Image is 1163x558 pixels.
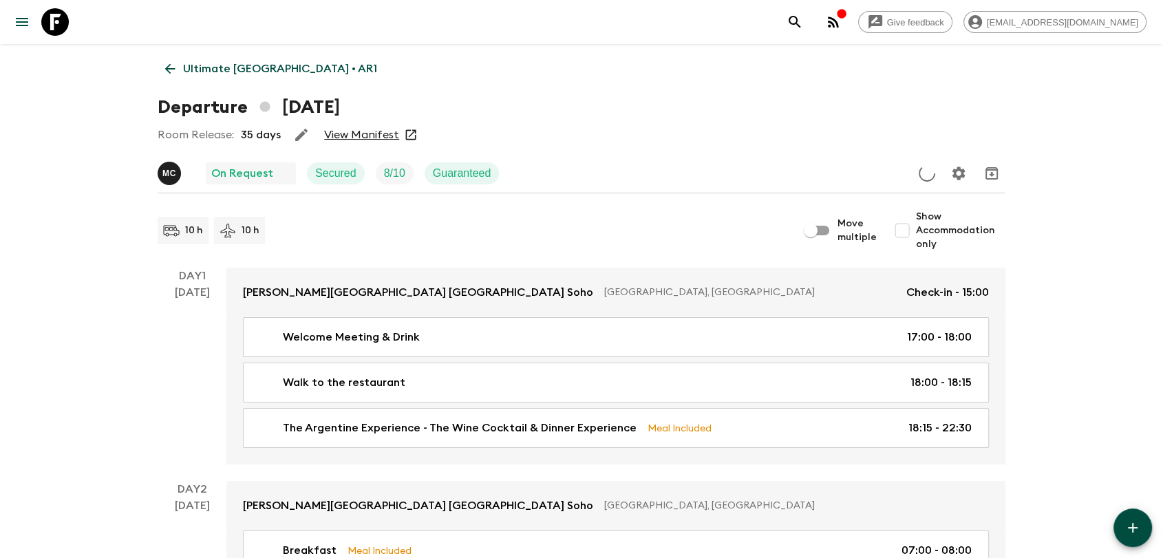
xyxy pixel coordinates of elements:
[175,284,210,464] div: [DATE]
[162,168,176,179] p: M C
[978,160,1005,187] button: Archive (Completed, Cancelled or Unsynced Departures only)
[158,94,340,121] h1: Departure [DATE]
[242,224,259,237] p: 10 h
[283,420,637,436] p: The Argentine Experience - The Wine Cocktail & Dinner Experience
[158,55,385,83] a: Ultimate [GEOGRAPHIC_DATA] • AR1
[158,162,184,185] button: MC
[908,420,972,436] p: 18:15 - 22:30
[945,160,972,187] button: Settings
[283,329,420,345] p: Welcome Meeting & Drink
[211,165,273,182] p: On Request
[913,160,941,187] button: Update Price, Early Bird Discount and Costs
[226,268,1005,317] a: [PERSON_NAME][GEOGRAPHIC_DATA] [GEOGRAPHIC_DATA] Soho[GEOGRAPHIC_DATA], [GEOGRAPHIC_DATA]Check-in...
[433,165,491,182] p: Guaranteed
[879,17,952,28] span: Give feedback
[8,8,36,36] button: menu
[376,162,414,184] div: Trip Fill
[158,127,234,143] p: Room Release:
[384,165,405,182] p: 8 / 10
[243,363,989,403] a: Walk to the restaurant18:00 - 18:15
[910,374,972,391] p: 18:00 - 18:15
[243,317,989,357] a: Welcome Meeting & Drink17:00 - 18:00
[916,210,1005,251] span: Show Accommodation only
[283,374,405,391] p: Walk to the restaurant
[226,481,1005,530] a: [PERSON_NAME][GEOGRAPHIC_DATA] [GEOGRAPHIC_DATA] Soho[GEOGRAPHIC_DATA], [GEOGRAPHIC_DATA]
[183,61,377,77] p: Ultimate [GEOGRAPHIC_DATA] • AR1
[781,8,809,36] button: search adventures
[243,497,593,514] p: [PERSON_NAME][GEOGRAPHIC_DATA] [GEOGRAPHIC_DATA] Soho
[906,284,989,301] p: Check-in - 15:00
[158,481,226,497] p: Day 2
[243,284,593,301] p: [PERSON_NAME][GEOGRAPHIC_DATA] [GEOGRAPHIC_DATA] Soho
[858,11,952,33] a: Give feedback
[963,11,1146,33] div: [EMAIL_ADDRESS][DOMAIN_NAME]
[837,217,877,244] span: Move multiple
[648,420,712,436] p: Meal Included
[315,165,356,182] p: Secured
[324,128,399,142] a: View Manifest
[907,329,972,345] p: 17:00 - 18:00
[307,162,365,184] div: Secured
[241,127,281,143] p: 35 days
[979,17,1146,28] span: [EMAIL_ADDRESS][DOMAIN_NAME]
[158,268,226,284] p: Day 1
[604,499,978,513] p: [GEOGRAPHIC_DATA], [GEOGRAPHIC_DATA]
[158,166,184,177] span: Mariano Cenzano
[604,286,895,299] p: [GEOGRAPHIC_DATA], [GEOGRAPHIC_DATA]
[348,543,412,558] p: Meal Included
[185,224,203,237] p: 10 h
[243,408,989,448] a: The Argentine Experience - The Wine Cocktail & Dinner ExperienceMeal Included18:15 - 22:30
